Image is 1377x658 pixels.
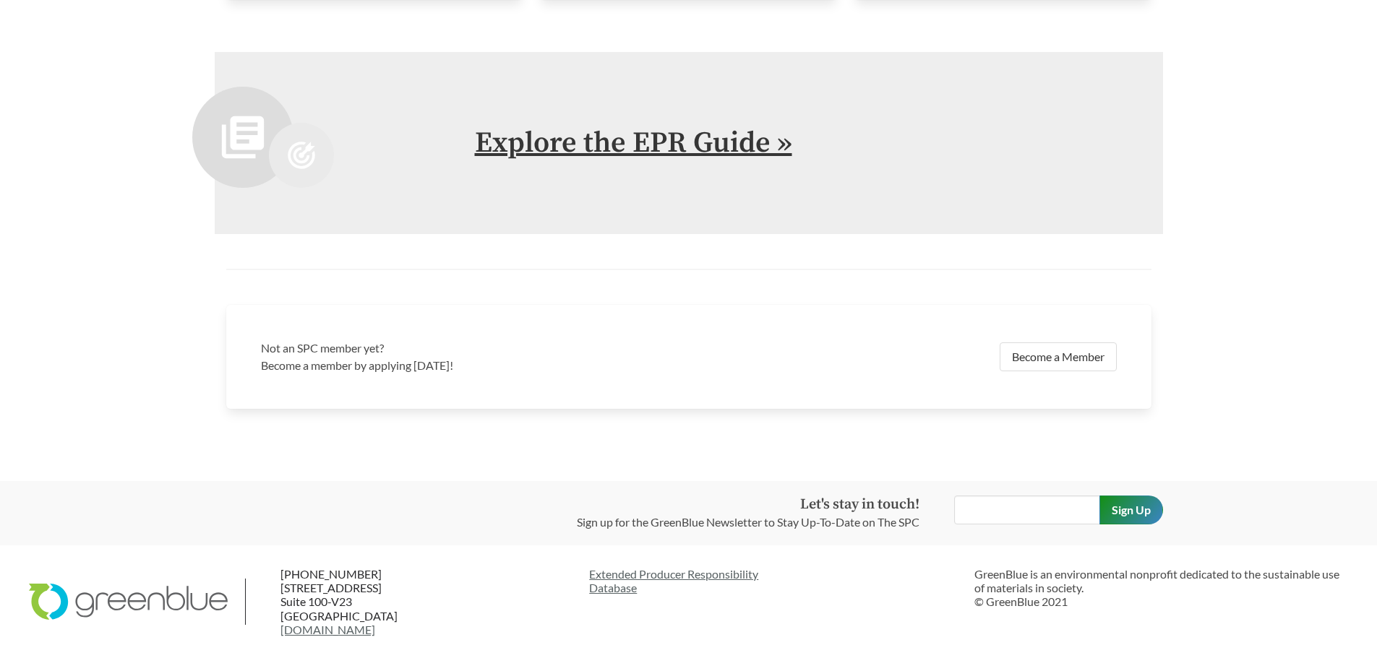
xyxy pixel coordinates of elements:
[261,339,680,357] h3: Not an SPC member yet?
[589,567,963,594] a: Extended Producer ResponsibilityDatabase
[280,567,455,636] p: [PHONE_NUMBER] [STREET_ADDRESS] Suite 100-V23 [GEOGRAPHIC_DATA]
[800,495,919,514] strong: Let's stay in touch!
[1099,495,1163,524] input: Sign Up
[1000,342,1117,371] a: Become a Member
[261,357,680,374] p: Become a member by applying [DATE]!
[280,623,375,636] a: [DOMAIN_NAME]
[577,514,919,531] p: Sign up for the GreenBlue Newsletter to Stay Up-To-Date on The SPC
[475,125,792,161] a: Explore the EPR Guide »
[974,567,1348,609] p: GreenBlue is an environmental nonprofit dedicated to the sustainable use of materials in society....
